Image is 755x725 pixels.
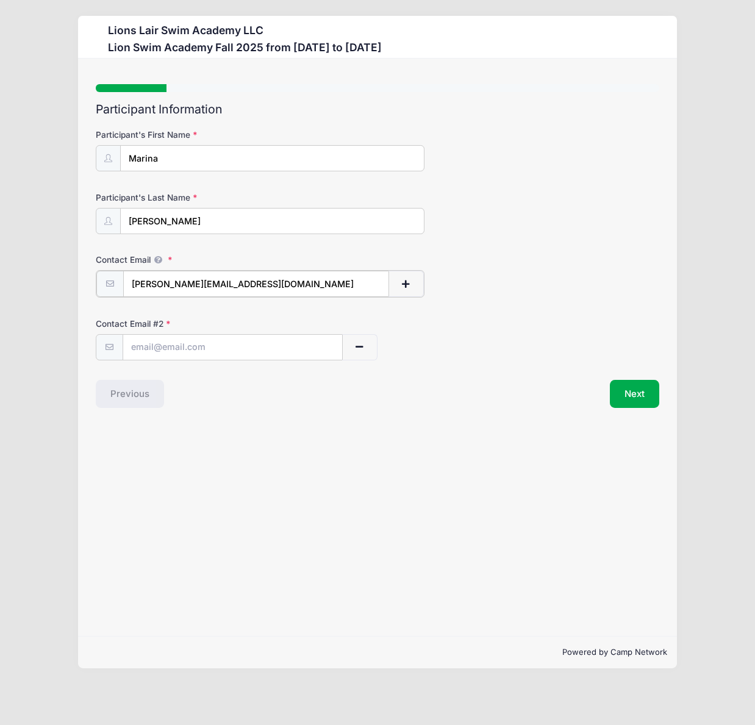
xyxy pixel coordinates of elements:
[96,191,284,204] label: Participant's Last Name
[96,102,659,116] h2: Participant Information
[88,646,667,659] p: Powered by Camp Network
[120,208,424,234] input: Participant's Last Name
[159,319,163,329] span: 2
[96,129,284,141] label: Participant's First Name
[123,271,389,297] input: email@email.com
[96,254,284,266] label: Contact Email
[108,41,382,54] h3: Lion Swim Academy Fall 2025 from [DATE] to [DATE]
[120,145,424,171] input: Participant's First Name
[108,24,382,37] h3: Lions Lair Swim Academy LLC
[610,380,659,408] button: Next
[96,318,284,330] label: Contact Email #
[123,334,343,360] input: email@email.com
